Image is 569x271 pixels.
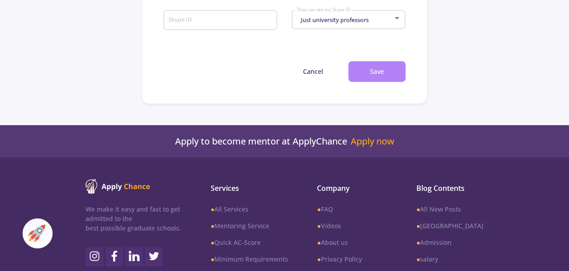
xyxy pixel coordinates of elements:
[86,179,150,194] img: ApplyChance logo
[211,238,214,247] b: ●
[211,183,288,194] span: Services
[211,254,288,264] a: ●Minimum Requirements
[317,204,387,214] a: ●FAQ
[317,254,387,264] a: ●Privacy Policy
[211,205,214,213] b: ●
[211,204,288,214] a: ●All Services
[416,204,483,214] a: ●All New Posts
[416,183,483,194] span: Blog Contents
[416,205,420,213] b: ●
[317,183,387,194] span: Company
[317,238,387,247] a: ●About us
[416,221,483,230] a: ●[GEOGRAPHIC_DATA]
[351,136,394,147] a: Apply now
[298,16,369,24] span: Just university professors
[317,221,387,230] a: ●Videos
[317,255,321,263] b: ●
[416,238,420,247] b: ●
[416,238,483,247] a: ●Admission
[317,238,321,247] b: ●
[28,225,45,242] img: ac-market
[211,255,214,263] b: ●
[317,205,321,213] b: ●
[281,61,345,82] button: Cancel
[211,221,214,230] b: ●
[86,204,185,233] p: We make it easy and fast to get admitted to the best possible graduate schools.
[416,254,483,264] a: ●salary
[317,221,321,230] b: ●
[348,61,406,82] button: Save
[211,238,288,247] a: ●Quick AC-Score
[416,255,420,263] b: ●
[416,221,420,230] b: ●
[211,221,288,230] a: ●Mentoring Service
